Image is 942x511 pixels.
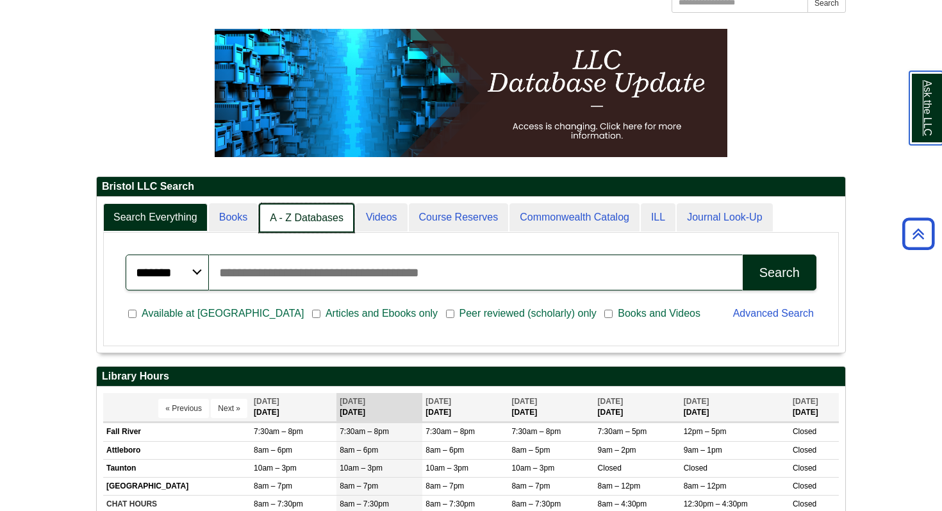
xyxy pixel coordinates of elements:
[259,203,354,233] a: A - Z Databases
[759,265,800,280] div: Search
[793,446,816,455] span: Closed
[340,499,389,508] span: 8am – 7:30pm
[356,203,408,232] a: Videos
[898,225,939,242] a: Back to Top
[733,308,814,319] a: Advanced Search
[793,482,816,490] span: Closed
[684,482,727,490] span: 8am – 12pm
[604,308,613,320] input: Books and Videos
[336,393,422,422] th: [DATE]
[684,427,727,436] span: 12pm – 5pm
[511,482,550,490] span: 8am – 7pm
[684,499,748,508] span: 12:30pm – 4:30pm
[681,393,789,422] th: [DATE]
[340,427,389,436] span: 7:30am – 8pm
[613,306,706,321] span: Books and Videos
[97,177,845,197] h2: Bristol LLC Search
[595,393,681,422] th: [DATE]
[677,203,772,232] a: Journal Look-Up
[426,446,464,455] span: 8am – 6pm
[446,308,454,320] input: Peer reviewed (scholarly) only
[103,423,251,441] td: Fall River
[422,393,508,422] th: [DATE]
[320,306,443,321] span: Articles and Ebooks only
[511,427,561,436] span: 7:30am – 8pm
[508,393,594,422] th: [DATE]
[426,397,451,406] span: [DATE]
[598,464,622,473] span: Closed
[409,203,509,232] a: Course Reserves
[103,441,251,459] td: Attleboro
[254,397,279,406] span: [DATE]
[312,308,320,320] input: Articles and Ebooks only
[254,464,297,473] span: 10am – 3pm
[340,446,378,455] span: 8am – 6pm
[211,399,247,418] button: Next »
[598,446,636,455] span: 9am – 2pm
[509,203,640,232] a: Commonwealth Catalog
[426,499,475,508] span: 8am – 7:30pm
[103,477,251,495] td: [GEOGRAPHIC_DATA]
[793,427,816,436] span: Closed
[641,203,675,232] a: ILL
[454,306,602,321] span: Peer reviewed (scholarly) only
[340,464,383,473] span: 10am – 3pm
[254,427,303,436] span: 7:30am – 8pm
[598,427,647,436] span: 7:30am – 5pm
[254,499,303,508] span: 8am – 7:30pm
[340,482,378,490] span: 8am – 7pm
[103,459,251,477] td: Taunton
[426,482,464,490] span: 8am – 7pm
[684,446,722,455] span: 9am – 1pm
[209,203,258,232] a: Books
[598,397,624,406] span: [DATE]
[598,482,641,490] span: 8am – 12pm
[793,397,818,406] span: [DATE]
[251,393,336,422] th: [DATE]
[136,306,309,321] span: Available at [GEOGRAPHIC_DATA]
[128,308,136,320] input: Available at [GEOGRAPHIC_DATA]
[511,464,554,473] span: 10am – 3pm
[158,399,209,418] button: « Previous
[793,499,816,508] span: Closed
[340,397,365,406] span: [DATE]
[684,397,709,406] span: [DATE]
[793,464,816,473] span: Closed
[789,393,839,422] th: [DATE]
[254,482,292,490] span: 8am – 7pm
[684,464,707,473] span: Closed
[511,499,561,508] span: 8am – 7:30pm
[426,464,468,473] span: 10am – 3pm
[426,427,475,436] span: 7:30am – 8pm
[97,367,845,387] h2: Library Hours
[511,446,550,455] span: 8am – 5pm
[215,29,727,157] img: HTML tutorial
[598,499,647,508] span: 8am – 4:30pm
[511,397,537,406] span: [DATE]
[254,446,292,455] span: 8am – 6pm
[743,255,816,290] button: Search
[103,203,208,232] a: Search Everything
